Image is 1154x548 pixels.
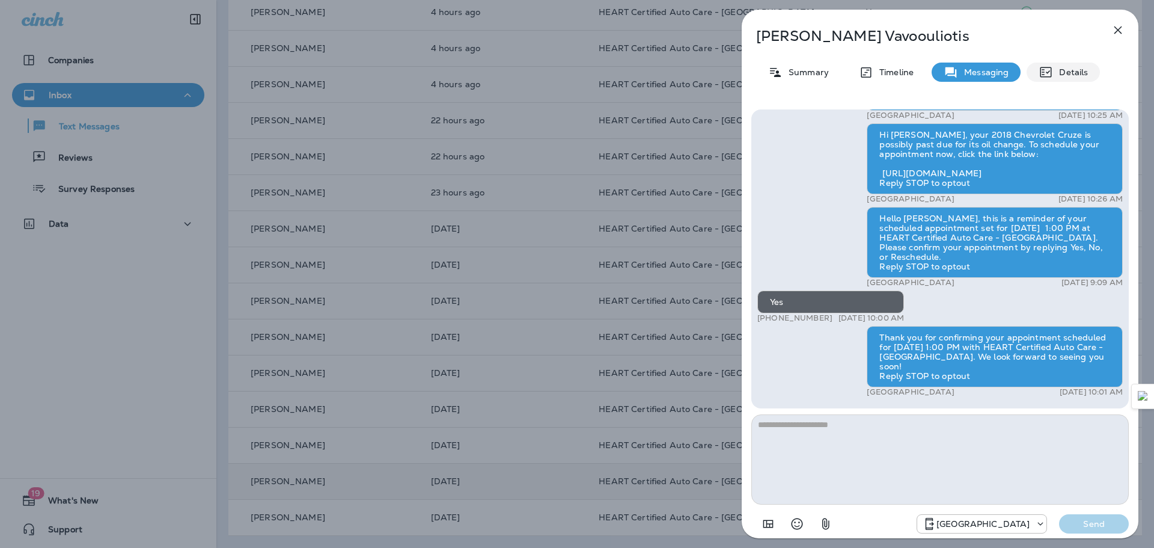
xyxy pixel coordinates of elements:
[1058,194,1123,204] p: [DATE] 10:26 AM
[838,313,904,323] p: [DATE] 10:00 AM
[757,291,904,313] div: Yes
[867,111,954,120] p: [GEOGRAPHIC_DATA]
[1061,278,1123,288] p: [DATE] 9:09 AM
[756,28,1084,45] p: [PERSON_NAME] Vavoouliotis
[958,67,1009,77] p: Messaging
[756,512,780,536] button: Add in a premade template
[873,67,914,77] p: Timeline
[867,194,954,204] p: [GEOGRAPHIC_DATA]
[867,207,1123,278] div: Hello [PERSON_NAME], this is a reminder of your scheduled appointment set for [DATE] 1:00 PM at H...
[783,67,829,77] p: Summary
[1058,111,1123,120] p: [DATE] 10:25 AM
[1060,387,1123,397] p: [DATE] 10:01 AM
[936,519,1030,529] p: [GEOGRAPHIC_DATA]
[757,313,832,323] p: [PHONE_NUMBER]
[867,326,1123,387] div: Thank you for confirming your appointment scheduled for [DATE] 1:00 PM with HEART Certified Auto ...
[1053,67,1088,77] p: Details
[917,517,1046,531] div: +1 (847) 262-3704
[785,512,809,536] button: Select an emoji
[867,387,954,397] p: [GEOGRAPHIC_DATA]
[1138,391,1149,402] img: Detect Auto
[867,278,954,288] p: [GEOGRAPHIC_DATA]
[867,123,1123,194] div: Hi [PERSON_NAME], your 2018 Chevrolet Cruze is possibly past due for its oil change. To schedule ...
